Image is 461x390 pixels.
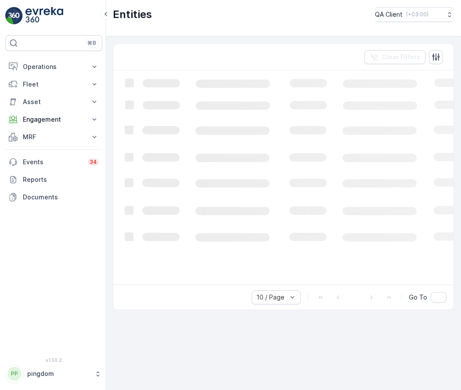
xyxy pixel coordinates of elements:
[90,159,97,166] p: 34
[87,40,96,47] p: ⌘B
[5,128,102,146] button: MRF
[375,7,454,22] button: QA Client(+03:00)
[7,367,22,381] div: PP
[25,7,63,25] img: logo_light-DOdMpM7g.png
[406,11,429,18] p: ( +03:00 )
[23,115,85,124] p: Engagement
[23,80,85,89] p: Fleet
[113,7,152,22] p: Entities
[5,7,23,25] img: logo
[5,365,102,383] button: PPpingdom
[5,171,102,188] a: Reports
[23,158,83,166] p: Events
[5,76,102,93] button: Fleet
[5,357,102,363] span: v 1.50.2
[23,175,99,184] p: Reports
[5,188,102,206] a: Documents
[23,97,85,106] p: Asset
[23,133,85,141] p: MRF
[5,153,102,171] a: Events34
[409,293,427,302] span: Go To
[364,50,425,64] button: Clear Filters
[382,53,420,61] p: Clear Filters
[27,369,90,378] p: pingdom
[5,111,102,128] button: Engagement
[5,93,102,111] button: Asset
[23,62,85,71] p: Operations
[375,10,403,19] p: QA Client
[23,193,99,202] p: Documents
[5,58,102,76] button: Operations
